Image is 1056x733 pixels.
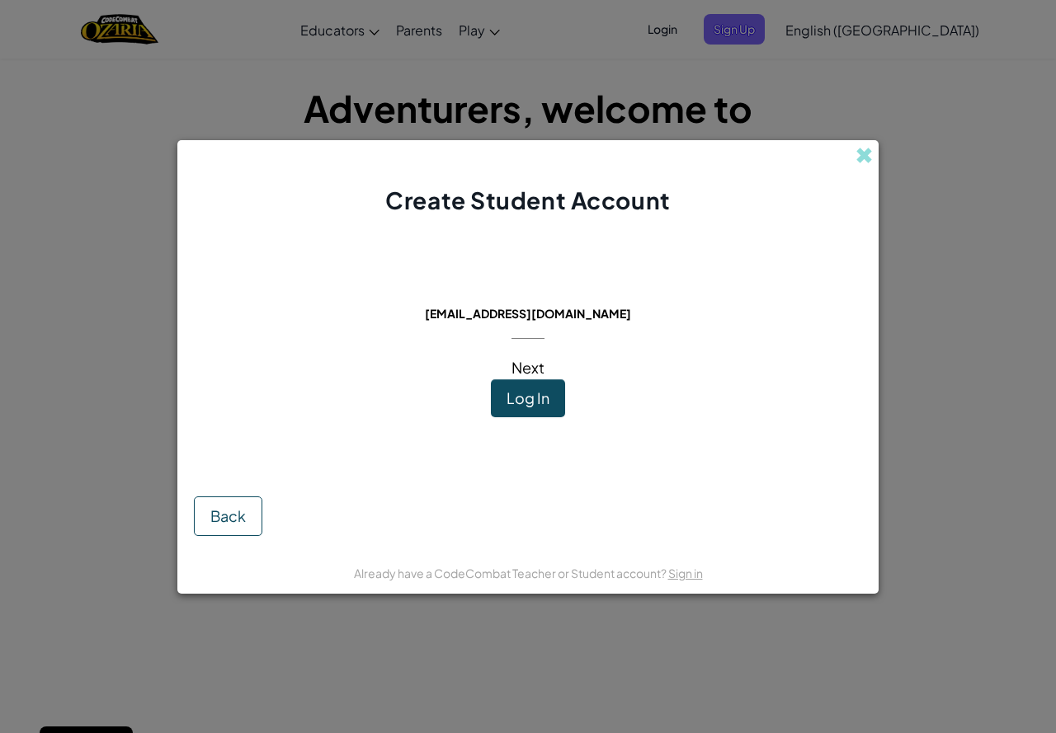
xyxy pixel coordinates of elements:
[194,496,262,536] button: Back
[507,388,549,407] span: Log In
[385,186,670,214] span: Create Student Account
[668,566,703,580] a: Sign in
[412,283,645,302] span: This email is already in use:
[354,566,668,580] span: Already have a CodeCombat Teacher or Student account?
[511,358,544,377] span: Next
[491,379,565,417] button: Log In
[210,506,246,525] span: Back
[425,306,631,321] span: [EMAIL_ADDRESS][DOMAIN_NAME]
